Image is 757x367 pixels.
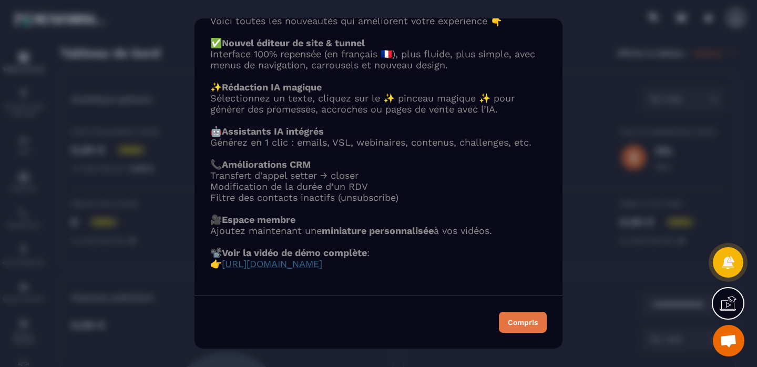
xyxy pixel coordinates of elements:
strong: Espace membre [222,214,295,225]
li: Transfert d’appel setter → closer [210,170,547,181]
p: ✨ [210,81,547,93]
strong: Nouvel éditeur de site & tunnel [222,37,365,48]
li: Modification de la durée d’un RDV [210,181,547,192]
p: 🎥 [210,214,547,225]
strong: miniature personnalisée [322,225,434,236]
div: Compris [508,319,538,326]
p: Interface 100% repensée (en français 🇫🇷), plus fluide, plus simple, avec menus de navigation, car... [210,48,547,70]
p: Sélectionnez un texte, cliquez sur le ✨ pinceau magique ✨ pour générer des promesses, accroches o... [210,93,547,115]
li: Filtre des contacts inactifs (unsubscribe) [210,192,547,203]
div: Ouvrir le chat [713,325,744,356]
button: Compris [499,312,547,333]
p: 👉 [210,258,547,269]
p: Générez en 1 clic : emails, VSL, webinaires, contenus, challenges, etc. [210,137,547,148]
p: ✅ [210,37,547,48]
p: Ajoutez maintenant une à vos vidéos. [210,225,547,236]
strong: Améliorations CRM [222,159,311,170]
p: 🤖 [210,126,547,137]
p: Voici toutes les nouveautés qui améliorent votre expérience 👇 [210,15,547,26]
p: 📽️ : [210,247,547,258]
a: [URL][DOMAIN_NAME] [222,258,322,269]
strong: Assistants IA intégrés [222,126,324,137]
strong: Voir la vidéo de démo complète [222,247,367,258]
p: 📞 [210,159,547,170]
strong: Rédaction IA magique [222,81,322,93]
